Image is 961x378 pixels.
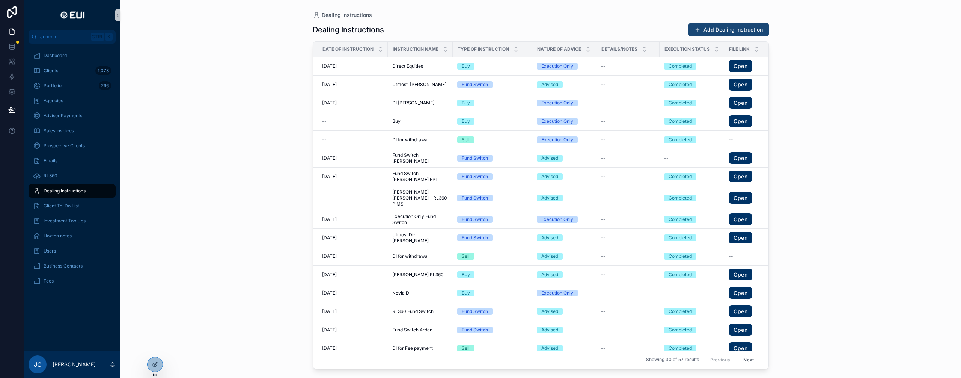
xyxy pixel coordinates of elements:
a: [DATE] [322,82,383,88]
a: Open [729,305,778,318]
a: Direct Equities [392,63,448,69]
div: Execution Only [541,118,573,125]
a: Open [729,269,752,281]
a: Open [729,324,778,336]
a: Fees [29,274,116,288]
a: Open [729,97,778,109]
img: App logo [57,9,87,21]
span: -- [601,345,606,351]
span: -- [601,63,606,69]
div: Completed [669,195,692,201]
a: Open [729,115,752,127]
a: Fund Switch [457,308,528,315]
span: -- [601,100,606,106]
a: Advised [537,195,592,201]
a: [DATE] [322,63,383,69]
div: Fund Switch [462,216,488,223]
a: [DATE] [322,308,383,314]
a: [DATE] [322,272,383,278]
a: Open [729,342,752,354]
span: DI [PERSON_NAME] [392,100,434,106]
button: Next [738,354,759,366]
span: Buy [392,118,401,124]
a: Fund Switch Ardan [392,327,448,333]
a: Completed [664,118,720,125]
span: Utmost [PERSON_NAME] [392,82,446,88]
div: Advised [541,271,558,278]
a: Fund Switch [457,195,528,201]
a: Hoxton notes [29,229,116,243]
span: [DATE] [322,290,337,296]
span: DI for withdrawal [392,253,429,259]
p: [PERSON_NAME] [53,361,96,368]
div: Completed [669,253,692,260]
a: -- [601,235,655,241]
a: Client To-Do List [29,199,116,213]
a: Completed [664,136,720,143]
span: -- [601,253,606,259]
span: RL360 [44,173,57,179]
span: -- [601,82,606,88]
div: Buy [462,63,470,70]
span: [DATE] [322,308,337,314]
a: Advised [537,327,592,333]
span: Nature of Advice [537,46,581,52]
span: [DATE] [322,345,337,351]
div: Advised [541,253,558,260]
span: Dealing Instructions [322,11,372,19]
div: Completed [669,173,692,180]
a: -- [601,195,655,201]
a: [PERSON_NAME] RL360 [392,272,448,278]
a: [DATE] [322,345,383,351]
a: -- [601,82,655,88]
a: -- [322,118,383,124]
span: [DATE] [322,216,337,222]
div: Advised [541,308,558,315]
span: Instruction Name [393,46,438,52]
span: -- [601,137,606,143]
div: Execution Only [541,100,573,106]
a: Open [729,79,752,91]
span: [PERSON_NAME] RL360 [392,272,444,278]
div: Buy [462,100,470,106]
span: DI for withdrawal [392,137,429,143]
a: Advisor Payments [29,109,116,122]
a: Open [729,305,752,318]
span: Client To-Do List [44,203,79,209]
a: [DATE] [322,100,383,106]
a: [DATE] [322,290,383,296]
a: Completed [664,308,720,315]
div: Fund Switch [462,155,488,162]
a: Advised [537,81,592,88]
a: Buy [457,100,528,106]
a: Execution Only Fund Switch [392,213,448,225]
a: Utmost [PERSON_NAME] [392,82,448,88]
span: Novia DI [392,290,410,296]
a: Open [729,171,778,183]
div: Completed [669,327,692,333]
a: Open [729,192,778,204]
a: -- [601,327,655,333]
span: -- [729,137,733,143]
a: Sales Invoices [29,124,116,138]
a: -- [601,118,655,124]
a: [DATE] [322,327,383,333]
span: -- [601,290,606,296]
span: Showing 30 of 57 results [646,357,699,363]
a: Completed [664,216,720,223]
a: -- [322,195,383,201]
div: Advised [541,155,558,162]
a: Sell [457,345,528,352]
div: 296 [99,81,111,90]
span: -- [322,137,327,143]
div: Completed [669,136,692,143]
a: Completed [664,253,720,260]
span: -- [729,253,733,259]
a: -- [601,253,655,259]
a: Fund Switch [457,327,528,333]
div: Completed [669,345,692,352]
span: Direct Equities [392,63,423,69]
div: Completed [669,234,692,241]
a: -- [601,63,655,69]
a: -- [729,137,778,143]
